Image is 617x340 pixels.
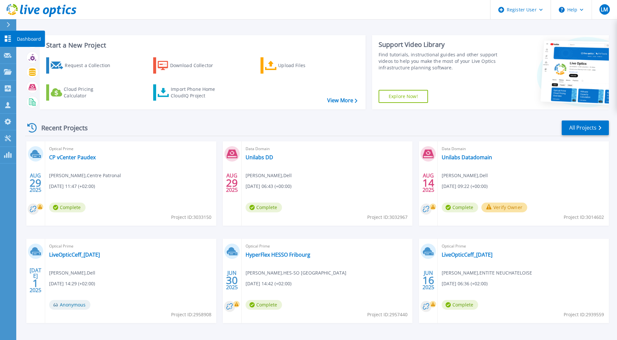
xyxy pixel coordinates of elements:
[171,86,221,99] div: Import Phone Home CloudIQ Project
[601,7,608,12] span: LM
[49,183,95,190] span: [DATE] 11:47 (+02:00)
[49,280,95,287] span: [DATE] 14:29 (+02:00)
[33,280,38,286] span: 1
[49,145,212,152] span: Optical Prime
[442,300,478,310] span: Complete
[49,172,121,179] span: [PERSON_NAME] , Centre Patronal
[442,183,488,190] span: [DATE] 09:22 (+00:00)
[49,300,90,310] span: Anonymous
[64,86,116,99] div: Cloud Pricing Calculator
[65,59,117,72] div: Request a Collection
[442,251,492,258] a: LiveOpticCeff_[DATE]
[422,268,435,292] div: JUN 2025
[379,51,499,71] div: Find tutorials, instructional guides and other support videos to help you make the most of your L...
[49,203,86,212] span: Complete
[246,251,310,258] a: HyperFlex HESSO Fribourg
[49,251,100,258] a: LiveOpticCeff_[DATE]
[25,120,97,136] div: Recent Projects
[564,214,604,221] span: Project ID: 3014602
[170,59,222,72] div: Download Collector
[442,243,605,250] span: Optical Prime
[442,145,605,152] span: Data Domain
[278,59,330,72] div: Upload Files
[46,42,357,49] h3: Start a New Project
[49,154,96,161] a: CP vCenter Paudex
[246,183,291,190] span: [DATE] 06:43 (+00:00)
[442,172,488,179] span: [PERSON_NAME] , Dell
[171,311,211,318] span: Project ID: 2958908
[442,269,532,276] span: [PERSON_NAME] , ENTITE NEUCHATELOISE
[246,145,409,152] span: Data Domain
[327,97,357,104] a: View More
[46,84,119,101] a: Cloud Pricing Calculator
[29,268,42,292] div: [DATE] 2025
[367,214,408,221] span: Project ID: 3032967
[17,31,41,48] p: Dashboard
[226,180,238,186] span: 29
[442,280,488,287] span: [DATE] 06:36 (+02:00)
[246,269,346,276] span: [PERSON_NAME] , HES-SO [GEOGRAPHIC_DATA]
[423,180,434,186] span: 14
[481,203,527,212] button: Verify Owner
[49,269,95,276] span: [PERSON_NAME] , Dell
[246,280,291,287] span: [DATE] 14:42 (+02:00)
[379,40,499,49] div: Support Video Library
[246,243,409,250] span: Optical Prime
[153,57,226,74] a: Download Collector
[442,154,492,161] a: Unilabs Datadomain
[367,311,408,318] span: Project ID: 2957440
[29,171,42,195] div: AUG 2025
[226,171,238,195] div: AUG 2025
[246,203,282,212] span: Complete
[246,172,292,179] span: [PERSON_NAME] , Dell
[423,277,434,283] span: 16
[261,57,333,74] a: Upload Files
[422,171,435,195] div: AUG 2025
[246,154,273,161] a: Unilabs DD
[379,90,428,103] a: Explore Now!
[564,311,604,318] span: Project ID: 2939559
[226,268,238,292] div: JUN 2025
[171,214,211,221] span: Project ID: 3033150
[46,57,119,74] a: Request a Collection
[49,243,212,250] span: Optical Prime
[246,300,282,310] span: Complete
[562,120,609,135] a: All Projects
[30,180,41,186] span: 29
[226,277,238,283] span: 30
[442,203,478,212] span: Complete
